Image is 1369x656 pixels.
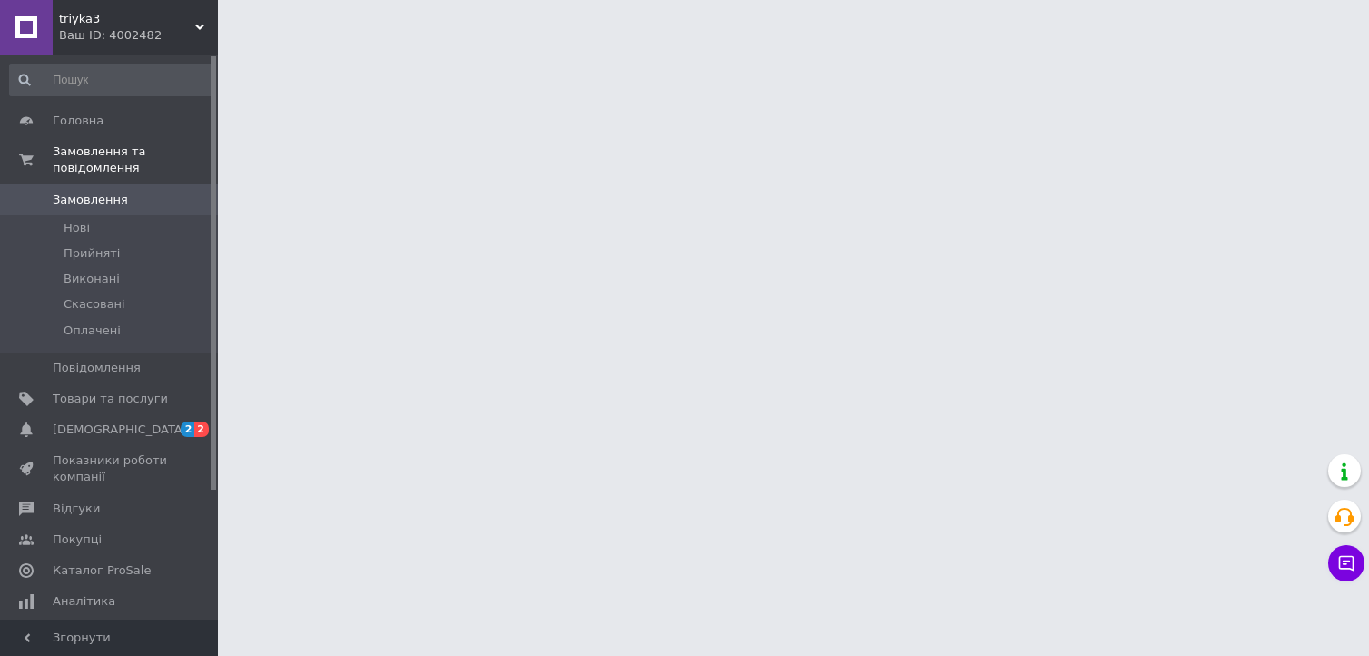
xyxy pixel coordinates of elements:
[53,192,128,208] span: Замовлення
[64,245,120,262] span: Прийняті
[53,532,102,548] span: Покупці
[53,360,141,376] span: Повідомлення
[194,422,209,437] span: 2
[53,422,187,438] span: [DEMOGRAPHIC_DATA]
[59,27,218,44] div: Ваш ID: 4002482
[181,422,195,437] span: 2
[64,220,90,236] span: Нові
[9,64,214,96] input: Пошук
[59,11,195,27] span: triyka3
[53,144,218,176] span: Замовлення та повідомлення
[64,323,121,339] span: Оплачені
[64,271,120,287] span: Виконані
[1328,545,1364,581] button: Чат з покупцем
[53,562,151,579] span: Каталог ProSale
[64,296,125,313] span: Скасовані
[53,501,100,517] span: Відгуки
[53,452,168,485] span: Показники роботи компанії
[53,593,115,610] span: Аналітика
[53,391,168,407] span: Товари та послуги
[53,113,103,129] span: Головна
